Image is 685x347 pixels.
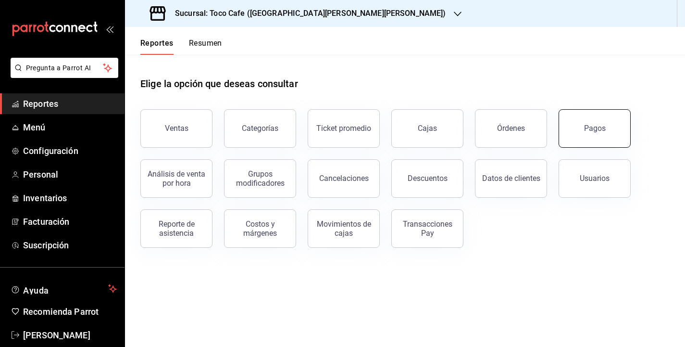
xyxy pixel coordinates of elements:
[147,169,206,188] div: Análisis de venta por hora
[140,159,212,198] button: Análisis de venta por hora
[319,174,369,183] div: Cancelaciones
[23,97,117,110] span: Reportes
[140,109,212,148] button: Ventas
[559,109,631,148] button: Pagos
[242,124,278,133] div: Categorías
[482,174,540,183] div: Datos de clientes
[140,39,174,55] button: Reportes
[23,168,117,181] span: Personal
[475,109,547,148] button: Órdenes
[23,283,104,295] span: Ayuda
[140,209,212,248] button: Reporte de asistencia
[308,109,380,148] button: Ticket promedio
[584,124,606,133] div: Pagos
[408,174,448,183] div: Descuentos
[23,305,117,318] span: Recomienda Parrot
[167,8,446,19] h3: Sucursal: Toco Cafe ([GEOGRAPHIC_DATA][PERSON_NAME][PERSON_NAME])
[147,219,206,238] div: Reporte de asistencia
[23,215,117,228] span: Facturación
[106,25,113,33] button: open_drawer_menu
[23,329,117,342] span: [PERSON_NAME]
[23,121,117,134] span: Menú
[11,58,118,78] button: Pregunta a Parrot AI
[230,169,290,188] div: Grupos modificadores
[140,77,298,91] h1: Elige la opción que deseas consultar
[26,63,103,73] span: Pregunta a Parrot AI
[308,159,380,198] button: Cancelaciones
[224,209,296,248] button: Costos y márgenes
[23,192,117,205] span: Inventarios
[475,159,547,198] button: Datos de clientes
[230,219,290,238] div: Costos y márgenes
[497,124,525,133] div: Órdenes
[224,109,296,148] button: Categorías
[391,159,463,198] button: Descuentos
[398,219,457,238] div: Transacciones Pay
[316,124,371,133] div: Ticket promedio
[189,39,222,55] button: Resumen
[580,174,610,183] div: Usuarios
[418,124,437,133] div: Cajas
[559,159,631,198] button: Usuarios
[391,209,463,248] button: Transacciones Pay
[23,144,117,157] span: Configuración
[314,219,374,238] div: Movimientos de cajas
[224,159,296,198] button: Grupos modificadores
[7,70,118,80] a: Pregunta a Parrot AI
[140,39,222,55] div: navigation tabs
[308,209,380,248] button: Movimientos de cajas
[23,239,117,252] span: Suscripción
[165,124,188,133] div: Ventas
[391,109,463,148] button: Cajas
